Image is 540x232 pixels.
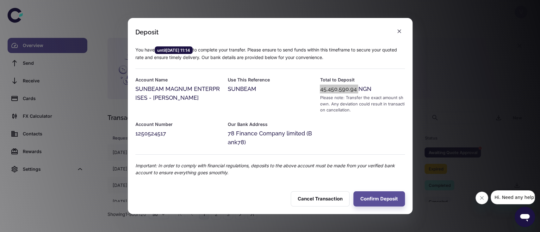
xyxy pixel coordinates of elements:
h6: Account Number [135,121,220,128]
iframe: Message from company [491,190,535,204]
iframe: Button to launch messaging window [515,207,535,227]
div: 45,450,590.94 NGN [320,85,405,93]
button: Cancel Transaction [291,191,350,206]
h6: Our Bank Address [227,121,312,128]
div: 78 Finance Company limited (Bank78) [227,129,312,147]
iframe: Close message [475,192,488,204]
div: Deposit [135,28,158,36]
span: Hi. Need any help? [4,4,46,9]
div: SUNBEAM [227,85,312,93]
button: Confirm Deposit [353,191,405,206]
p: You have to complete your transfer. Please ensure to send funds within this timeframe to secure y... [135,46,405,61]
h6: Account Name [135,76,220,83]
p: Important: In order to comply with financial regulations, deposits to the above account must be m... [135,162,405,176]
h6: Use This Reference [227,76,312,83]
div: Please note: Transfer the exact amount shown. Any deviation could result in transaction cancellat... [320,95,405,113]
div: 1250524517 [135,129,220,138]
div: SUNBEAM MAGNUM ENTERPRISES - [PERSON_NAME] [135,85,220,102]
h6: Total to Deposit [320,76,405,83]
span: until [DATE] 11:14 [155,47,193,53]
